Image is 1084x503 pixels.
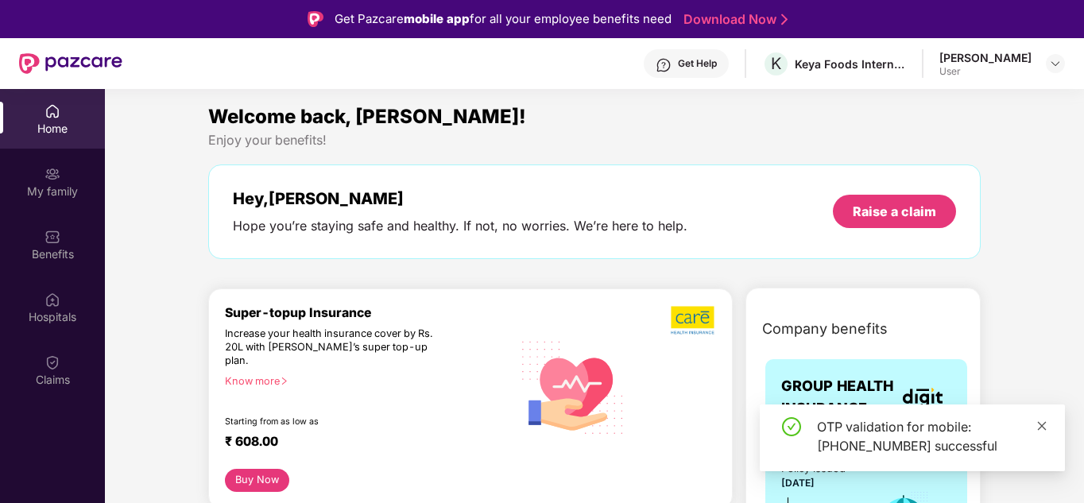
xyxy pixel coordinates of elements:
div: [PERSON_NAME] [939,50,1032,65]
span: check-circle [782,417,801,436]
div: Keya Foods International Private Limited [795,56,906,72]
img: b5dec4f62d2307b9de63beb79f102df3.png [671,305,716,335]
div: Hey, [PERSON_NAME] [233,189,687,208]
img: New Pazcare Logo [19,53,122,74]
div: Know more [225,375,502,386]
img: insurerLogo [903,388,943,408]
img: svg+xml;base64,PHN2ZyB3aWR0aD0iMjAiIGhlaWdodD0iMjAiIHZpZXdCb3g9IjAgMCAyMCAyMCIgZmlsbD0ibm9uZSIgeG... [45,166,60,182]
div: Hope you’re staying safe and healthy. If not, no worries. We’re here to help. [233,218,687,234]
span: Company benefits [762,318,888,340]
div: ₹ 608.00 [225,434,496,453]
img: svg+xml;base64,PHN2ZyBpZD0iQ2xhaW0iIHhtbG5zPSJodHRwOi8vd3d3LnczLm9yZy8yMDAwL3N2ZyIgd2lkdGg9IjIwIi... [45,354,60,370]
div: Raise a claim [853,203,936,220]
div: Increase your health insurance cover by Rs. 20L with [PERSON_NAME]’s super top-up plan. [225,327,443,368]
span: GROUP HEALTH INSURANCE [781,375,894,420]
img: Stroke [781,11,788,28]
span: [DATE] [781,477,815,489]
strong: mobile app [404,11,470,26]
img: svg+xml;base64,PHN2ZyBpZD0iRHJvcGRvd24tMzJ4MzIiIHhtbG5zPSJodHRwOi8vd3d3LnczLm9yZy8yMDAwL3N2ZyIgd2... [1049,57,1062,70]
span: K [771,54,781,73]
div: Get Help [678,57,717,70]
img: svg+xml;base64,PHN2ZyB4bWxucz0iaHR0cDovL3d3dy53My5vcmcvMjAwMC9zdmciIHhtbG5zOnhsaW5rPSJodHRwOi8vd3... [512,324,635,449]
img: svg+xml;base64,PHN2ZyBpZD0iSG9zcGl0YWxzIiB4bWxucz0iaHR0cDovL3d3dy53My5vcmcvMjAwMC9zdmciIHdpZHRoPS... [45,292,60,308]
div: Starting from as low as [225,416,444,428]
button: Buy Now [225,469,289,492]
div: OTP validation for mobile: [PHONE_NUMBER] successful [817,417,1046,455]
div: Enjoy your benefits! [208,132,981,149]
div: Super-topup Insurance [225,305,512,320]
span: close [1036,420,1047,431]
div: Get Pazcare for all your employee benefits need [335,10,672,29]
img: Logo [308,11,323,27]
img: svg+xml;base64,PHN2ZyBpZD0iQmVuZWZpdHMiIHhtbG5zPSJodHRwOi8vd3d3LnczLm9yZy8yMDAwL3N2ZyIgd2lkdGg9Ij... [45,229,60,245]
img: svg+xml;base64,PHN2ZyBpZD0iSG9tZSIgeG1sbnM9Imh0dHA6Ly93d3cudzMub3JnLzIwMDAvc3ZnIiB3aWR0aD0iMjAiIG... [45,103,60,119]
div: User [939,65,1032,78]
span: Welcome back, [PERSON_NAME]! [208,105,526,128]
a: Download Now [683,11,783,28]
img: svg+xml;base64,PHN2ZyBpZD0iSGVscC0zMngzMiIgeG1sbnM9Imh0dHA6Ly93d3cudzMub3JnLzIwMDAvc3ZnIiB3aWR0aD... [656,57,672,73]
span: right [280,377,288,385]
